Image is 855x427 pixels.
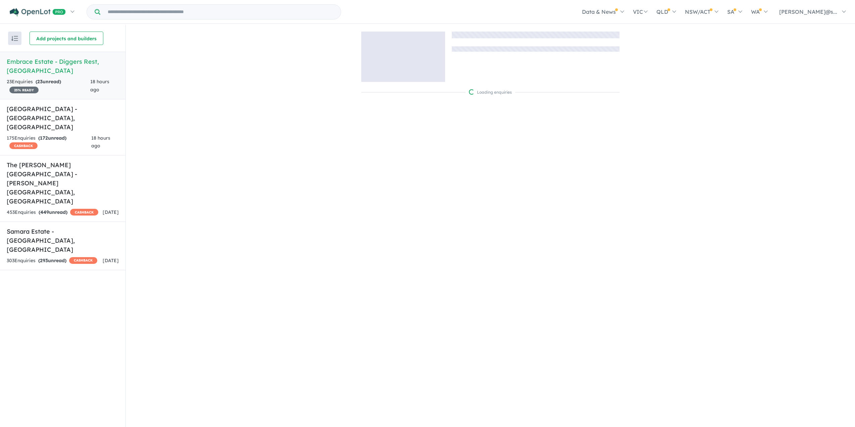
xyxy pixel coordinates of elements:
span: 18 hours ago [91,135,110,149]
strong: ( unread) [38,135,66,141]
span: 25 % READY [9,87,39,93]
span: 293 [40,257,48,264]
div: 303 Enquir ies [7,257,97,265]
span: CASHBACK [69,257,97,264]
strong: ( unread) [38,257,66,264]
img: sort.svg [11,36,18,41]
strong: ( unread) [36,79,61,85]
span: CASHBACK [9,142,38,149]
div: 453 Enquir ies [7,208,98,217]
strong: ( unread) [39,209,67,215]
span: 18 hours ago [90,79,109,93]
span: 172 [40,135,48,141]
h5: [GEOGRAPHIC_DATA] - [GEOGRAPHIC_DATA] , [GEOGRAPHIC_DATA] [7,104,119,132]
span: [PERSON_NAME]@s... [779,8,837,15]
h5: The [PERSON_NAME][GEOGRAPHIC_DATA] - [PERSON_NAME][GEOGRAPHIC_DATA] , [GEOGRAPHIC_DATA] [7,160,119,206]
span: [DATE] [103,209,119,215]
span: CASHBACK [70,209,98,216]
h5: Embrace Estate - Diggers Rest , [GEOGRAPHIC_DATA] [7,57,119,75]
img: Openlot PRO Logo White [10,8,66,16]
span: [DATE] [103,257,119,264]
div: 175 Enquir ies [7,134,91,150]
span: 23 [37,79,43,85]
input: Try estate name, suburb, builder or developer [102,5,339,19]
div: Loading enquiries [469,89,512,96]
h5: Samara Estate - [GEOGRAPHIC_DATA] , [GEOGRAPHIC_DATA] [7,227,119,254]
span: 449 [40,209,49,215]
div: 23 Enquir ies [7,78,90,94]
button: Add projects and builders [30,32,103,45]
